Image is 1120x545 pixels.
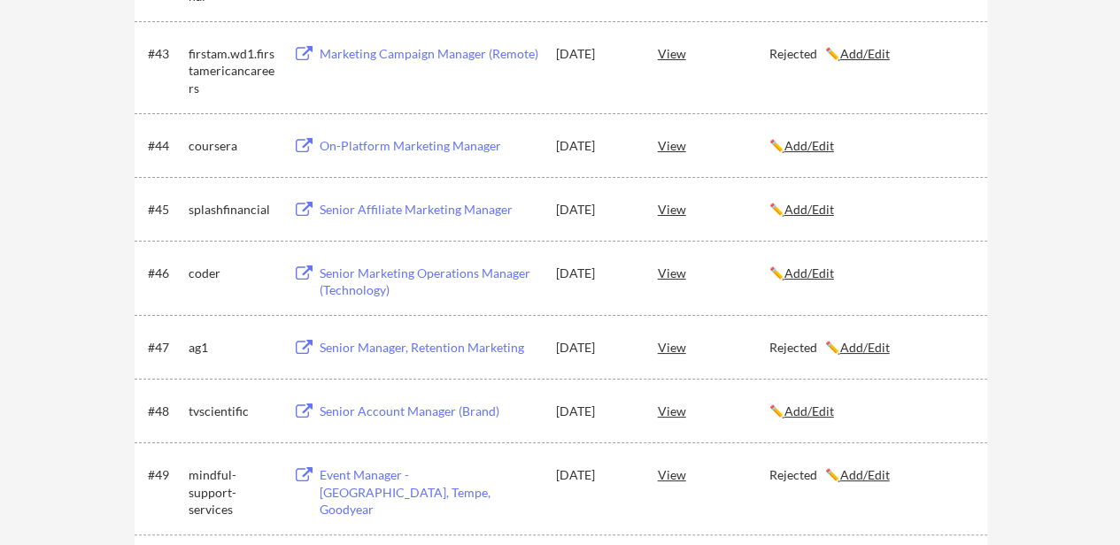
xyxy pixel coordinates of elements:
div: ✏️ [769,137,971,155]
div: View [658,257,769,288]
div: tvscientific [189,403,277,420]
div: ✏️ [769,403,971,420]
div: #49 [148,466,182,484]
div: Senior Marketing Operations Manager (Technology) [320,265,539,299]
div: Senior Account Manager (Brand) [320,403,539,420]
div: View [658,193,769,225]
div: View [658,129,769,161]
div: #43 [148,45,182,63]
div: mindful-support-services [189,466,277,518]
div: ✏️ [769,201,971,219]
div: [DATE] [556,137,634,155]
div: #45 [148,201,182,219]
div: View [658,331,769,363]
div: Rejected ✏️ [769,45,971,63]
div: On-Platform Marketing Manager [320,137,539,155]
div: [DATE] [556,265,634,282]
u: Add/Edit [840,467,890,482]
div: [DATE] [556,403,634,420]
u: Add/Edit [784,265,834,280]
div: Senior Manager, Retention Marketing [320,339,539,357]
u: Add/Edit [784,202,834,217]
div: [DATE] [556,201,634,219]
div: [DATE] [556,466,634,484]
div: #44 [148,137,182,155]
div: View [658,395,769,426]
div: Senior Affiliate Marketing Manager [320,201,539,219]
u: Add/Edit [784,138,834,153]
div: firstam.wd1.firstamericancareers [189,45,277,97]
div: Event Manager - [GEOGRAPHIC_DATA], Tempe, Goodyear [320,466,539,518]
u: Add/Edit [784,403,834,418]
div: ag1 [189,339,277,357]
u: Add/Edit [840,46,890,61]
u: Add/Edit [840,340,890,355]
div: Rejected ✏️ [769,339,971,357]
div: #46 [148,265,182,282]
div: [DATE] [556,45,634,63]
div: View [658,458,769,490]
div: coursera [189,137,277,155]
div: [DATE] [556,339,634,357]
div: #48 [148,403,182,420]
div: coder [189,265,277,282]
div: #47 [148,339,182,357]
div: View [658,37,769,69]
div: ✏️ [769,265,971,282]
div: splashfinancial [189,201,277,219]
div: Rejected ✏️ [769,466,971,484]
div: Marketing Campaign Manager (Remote) [320,45,539,63]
